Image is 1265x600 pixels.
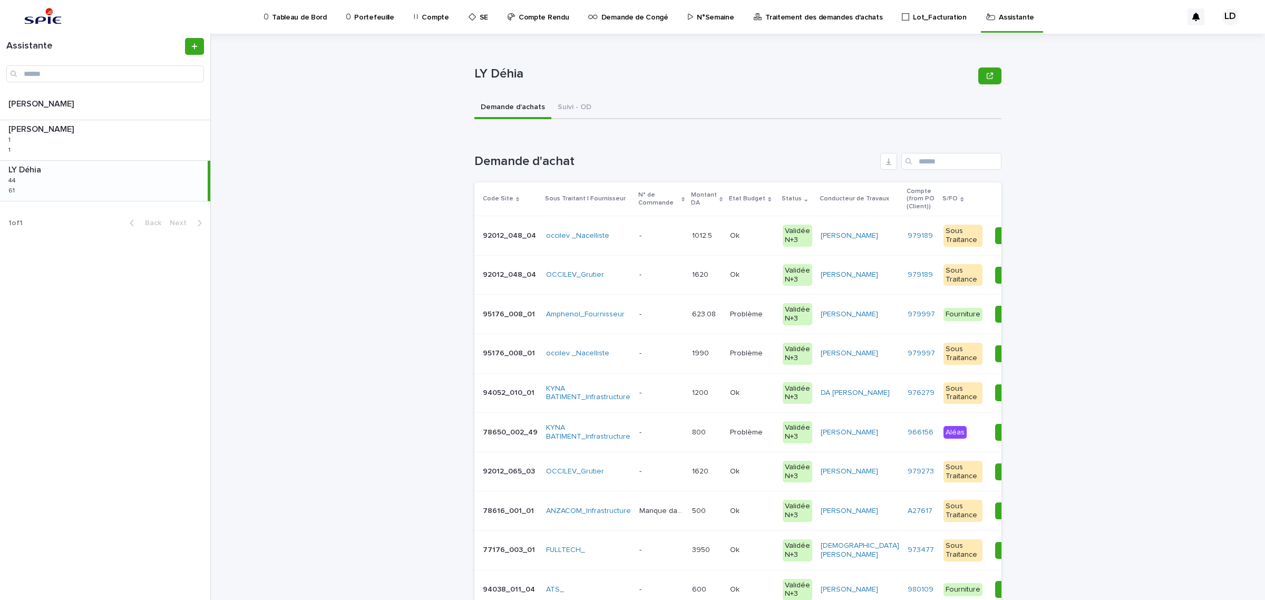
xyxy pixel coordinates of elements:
[170,219,193,227] span: Next
[8,163,43,175] p: LY Déhia
[730,308,765,319] p: Problème
[483,386,537,398] p: 94052_010_01
[943,500,982,522] div: Sous Traitance
[995,227,1054,244] button: Editer Admini
[821,310,878,319] a: [PERSON_NAME]
[783,382,812,404] div: Validée N+3
[730,544,742,555] p: Ok
[730,505,742,516] p: Ok
[639,544,644,555] p: -
[821,349,878,358] a: [PERSON_NAME]
[782,193,802,205] p: Status
[166,218,210,228] button: Next
[483,465,537,476] p: 92012_065_03
[943,583,982,596] div: Fourniture
[821,270,878,279] a: [PERSON_NAME]
[474,530,1123,570] tr: 77176_003_0177176_003_01 FULLTECH_ -- 39503950 OkOk Validée N+3[DEMOGRAPHIC_DATA][PERSON_NAME] 97...
[483,347,537,358] p: 95176_008_01
[692,505,708,516] p: 500
[8,134,13,144] p: 1
[783,539,812,562] div: Validée N+3
[474,255,1123,295] tr: 92012_048_0492012_048_04 OCCILEV_Grutier -- 16201620 OkOk Validée N+3[PERSON_NAME] 979189 Sous Tr...
[639,229,644,240] p: -
[8,144,13,154] p: 1
[483,308,537,319] p: 95176_008_01
[908,467,934,476] a: 979273
[639,505,686,516] p: Manque date Travaux
[546,231,609,240] a: occilev _Nacelliste
[995,542,1054,559] button: Editer Admini
[638,189,679,209] p: N° de Commande
[995,384,1054,401] button: Editer Admini
[995,502,1054,519] button: Editer Admini
[546,310,625,319] a: Amphenol_Fournisseur
[546,423,631,441] a: KYNA BATIMENT_Infrastructure
[692,544,712,555] p: 3950
[546,270,604,279] a: OCCILEV_Grutier
[908,389,935,398] a: 976279
[474,154,876,169] h1: Demande d'achat
[639,426,644,437] p: -
[730,229,742,240] p: Ok
[483,268,538,279] p: 92012_048_04
[546,349,609,358] a: occilev _Nacelliste
[8,122,76,134] p: [PERSON_NAME]
[821,507,878,516] a: [PERSON_NAME]
[639,386,644,398] p: -
[821,231,878,240] a: [PERSON_NAME]
[783,264,812,286] div: Validée N+3
[21,6,65,27] img: svstPd6MQfCT1uX1QGkG
[545,193,626,205] p: Sous Traitant | Fournisseur
[908,310,935,319] a: 979997
[474,373,1123,413] tr: 94052_010_0194052_010_01 KYNA BATIMENT_Infrastructure -- 12001200 OkOk Validée N+3DA [PERSON_NAME...
[783,500,812,522] div: Validée N+3
[546,585,564,594] a: ATS_
[483,229,538,240] p: 92012_048_04
[546,546,585,555] a: FULLTECH_
[908,349,935,358] a: 979997
[783,461,812,483] div: Validée N+3
[730,268,742,279] p: Ok
[821,428,878,437] a: [PERSON_NAME]
[639,465,644,476] p: -
[995,463,1054,480] button: Editer Admini
[8,185,17,195] p: 61
[6,41,183,52] h1: Assistante
[783,303,812,325] div: Validée N+3
[692,308,718,319] p: 623.08
[691,189,717,209] p: Montant DA
[8,97,76,109] p: [PERSON_NAME]
[483,583,537,594] p: 94038_011_04
[730,583,742,594] p: Ok
[783,421,812,443] div: Validée N+3
[908,270,933,279] a: 979189
[908,546,934,555] a: 973477
[546,467,604,476] a: OCCILEV_Grutier
[692,268,711,279] p: 1620
[730,386,742,398] p: Ok
[692,465,711,476] p: 1620
[474,334,1123,373] tr: 95176_008_0195176_008_01 occilev _Nacelliste -- 19901990 ProblèmeProblème Validée N+3[PERSON_NAME...
[730,465,742,476] p: Ok
[943,382,982,404] div: Sous Traitance
[551,97,598,119] button: Suivi - OD
[483,426,540,437] p: 78650_002_49
[995,581,1054,598] button: Editer Admini
[692,583,708,594] p: 600
[783,225,812,247] div: Validée N+3
[821,389,890,398] a: DA [PERSON_NAME]
[546,384,631,402] a: KYNA BATIMENT_Infrastructure
[943,225,982,247] div: Sous Traitance
[901,153,1001,170] input: Search
[546,507,631,516] a: ANZACOM_Infrastructure
[6,65,204,82] div: Search
[483,505,536,516] p: 78616_001_01
[995,267,1054,284] button: Editer Admini
[783,343,812,365] div: Validée N+3
[474,216,1123,256] tr: 92012_048_0492012_048_04 occilev _Nacelliste -- 1012.51012.5 OkOk Validée N+3[PERSON_NAME] 979189...
[908,585,933,594] a: 980109
[639,268,644,279] p: -
[483,544,537,555] p: 77176_003_01
[821,541,899,559] a: [DEMOGRAPHIC_DATA][PERSON_NAME]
